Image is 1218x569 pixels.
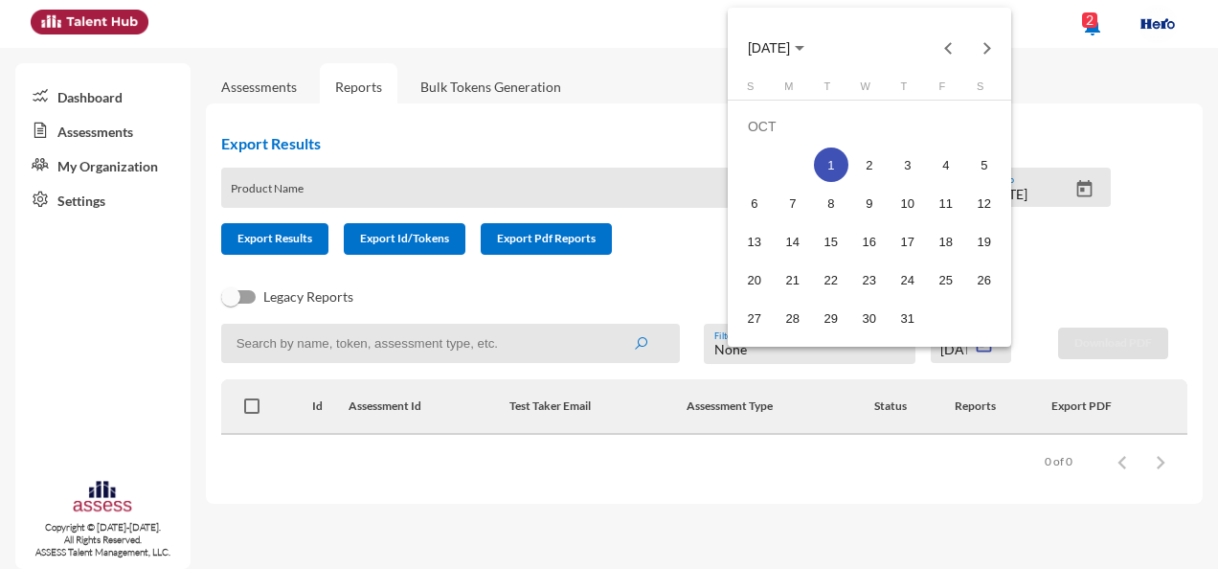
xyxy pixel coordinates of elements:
div: 17 [891,224,925,259]
div: 24 [891,262,925,297]
div: 28 [776,301,810,335]
td: October 16, 2024 [850,222,889,261]
th: Friday [927,80,965,100]
th: Monday [774,80,812,100]
td: October 17, 2024 [889,222,927,261]
td: October 21, 2024 [774,261,812,299]
th: Saturday [965,80,1004,100]
th: Thursday [889,80,927,100]
button: Next month [968,29,1006,67]
button: Choose month and year [733,29,820,67]
td: October 20, 2024 [735,261,774,299]
div: 4 [929,148,963,182]
div: 22 [814,262,848,297]
div: 11 [929,186,963,220]
div: 21 [776,262,810,297]
span: [DATE] [748,41,790,57]
div: 18 [929,224,963,259]
td: October 23, 2024 [850,261,889,299]
button: Previous month [930,29,968,67]
th: Wednesday [850,80,889,100]
th: Sunday [735,80,774,100]
div: 16 [852,224,887,259]
td: October 29, 2024 [812,299,850,337]
div: 6 [737,186,772,220]
div: 8 [814,186,848,220]
td: October 14, 2024 [774,222,812,261]
td: October 10, 2024 [889,184,927,222]
div: 31 [891,301,925,335]
td: October 2, 2024 [850,146,889,184]
div: 9 [852,186,887,220]
td: October 8, 2024 [812,184,850,222]
td: October 25, 2024 [927,261,965,299]
td: October 18, 2024 [927,222,965,261]
td: October 24, 2024 [889,261,927,299]
div: 25 [929,262,963,297]
td: October 19, 2024 [965,222,1004,261]
td: October 6, 2024 [735,184,774,222]
div: 30 [852,301,887,335]
div: 19 [967,224,1002,259]
td: October 9, 2024 [850,184,889,222]
th: Tuesday [812,80,850,100]
div: 15 [814,224,848,259]
div: 12 [967,186,1002,220]
td: October 11, 2024 [927,184,965,222]
div: 20 [737,262,772,297]
div: 27 [737,301,772,335]
td: October 26, 2024 [965,261,1004,299]
div: 13 [737,224,772,259]
div: 7 [776,186,810,220]
td: October 4, 2024 [927,146,965,184]
td: October 7, 2024 [774,184,812,222]
td: October 3, 2024 [889,146,927,184]
div: 10 [891,186,925,220]
td: October 1, 2024 [812,146,850,184]
td: OCT [735,107,1004,146]
td: October 31, 2024 [889,299,927,337]
td: October 30, 2024 [850,299,889,337]
td: October 13, 2024 [735,222,774,261]
div: 2 [852,148,887,182]
div: 26 [967,262,1002,297]
td: October 28, 2024 [774,299,812,337]
td: October 12, 2024 [965,184,1004,222]
td: October 15, 2024 [812,222,850,261]
div: 23 [852,262,887,297]
div: 14 [776,224,810,259]
div: 3 [891,148,925,182]
td: October 27, 2024 [735,299,774,337]
td: October 22, 2024 [812,261,850,299]
div: 29 [814,301,848,335]
div: 5 [967,148,1002,182]
div: 1 [814,148,848,182]
td: October 5, 2024 [965,146,1004,184]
